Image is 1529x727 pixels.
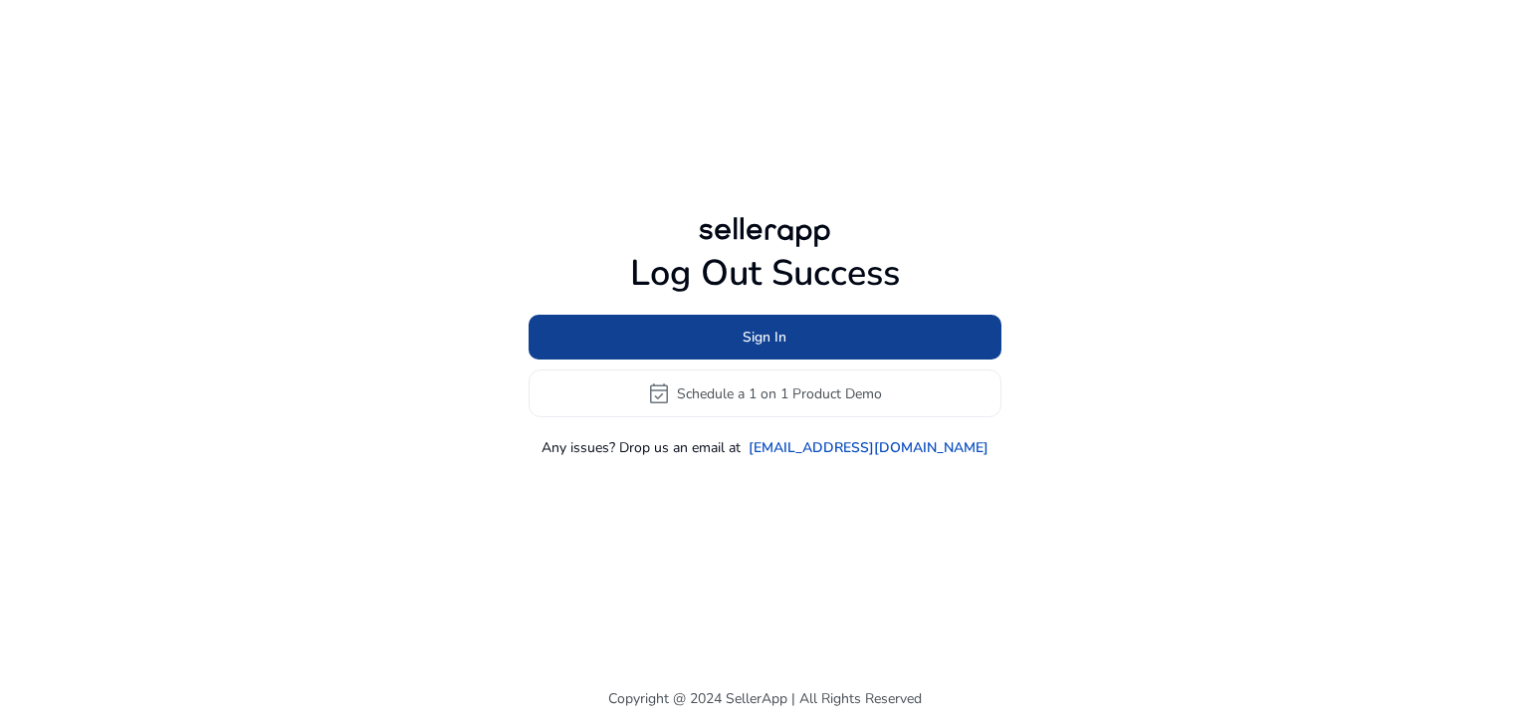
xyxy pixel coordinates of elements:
a: [EMAIL_ADDRESS][DOMAIN_NAME] [749,437,988,459]
span: Sign In [743,327,786,349]
button: Sign In [529,315,1001,360]
button: event_availableSchedule a 1 on 1 Product Demo [529,369,1001,417]
span: event_available [647,381,671,405]
p: Any issues? Drop us an email at [542,437,741,459]
h1: Log Out Success [529,252,1001,295]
